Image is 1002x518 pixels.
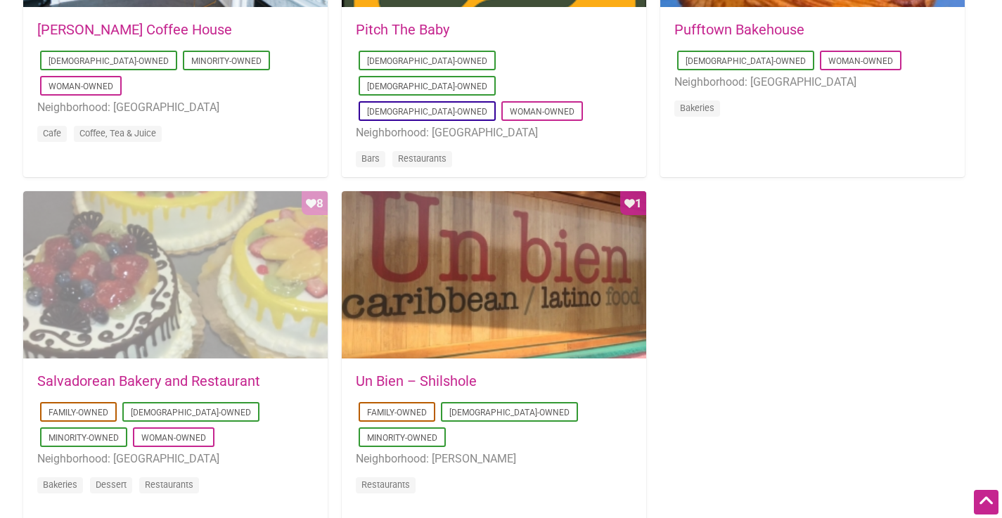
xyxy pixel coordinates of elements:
a: Minority-Owned [191,56,262,66]
a: Restaurants [361,479,410,490]
a: Restaurants [398,153,447,164]
a: Dessert [96,479,127,490]
a: Minority-Owned [49,433,119,443]
a: Family-Owned [367,408,427,417]
a: Bars [361,153,380,164]
a: Woman-Owned [828,56,893,66]
a: Minority-Owned [367,433,437,443]
a: [DEMOGRAPHIC_DATA]-Owned [49,56,169,66]
a: [DEMOGRAPHIC_DATA]-Owned [449,408,570,417]
li: Neighborhood: [PERSON_NAME] [356,450,632,468]
a: Family-Owned [49,408,108,417]
a: [DEMOGRAPHIC_DATA]-Owned [367,107,487,117]
a: Coffee, Tea & Juice [79,128,156,138]
a: Woman-Owned [49,82,113,91]
li: Neighborhood: [GEOGRAPHIC_DATA] [674,73,951,91]
div: Scroll Back to Top [974,490,998,514]
a: Salvadorean Bakery and Restaurant [37,373,260,389]
a: Bakeries [43,479,77,490]
a: Restaurants [145,479,193,490]
a: Woman-Owned [141,433,206,443]
a: [PERSON_NAME] Coffee House [37,21,232,38]
a: Pitch The Baby [356,21,449,38]
a: Cafe [43,128,61,138]
a: Bakeries [680,103,714,113]
a: [DEMOGRAPHIC_DATA]-Owned [367,82,487,91]
a: Pufftown Bakehouse [674,21,804,38]
li: Neighborhood: [GEOGRAPHIC_DATA] [356,124,632,142]
li: Neighborhood: [GEOGRAPHIC_DATA] [37,98,314,117]
a: [DEMOGRAPHIC_DATA]-Owned [367,56,487,66]
a: [DEMOGRAPHIC_DATA]-Owned [686,56,806,66]
a: Woman-Owned [510,107,574,117]
a: Un Bien – Shilshole [356,373,477,389]
li: Neighborhood: [GEOGRAPHIC_DATA] [37,450,314,468]
a: [DEMOGRAPHIC_DATA]-Owned [131,408,251,417]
